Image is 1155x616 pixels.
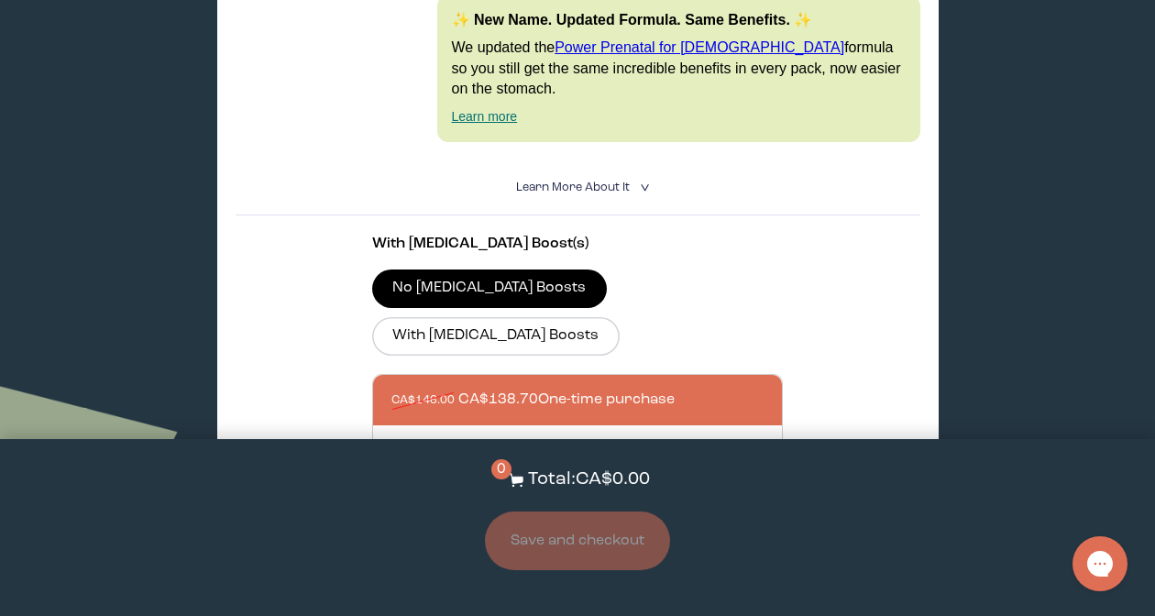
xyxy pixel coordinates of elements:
[555,39,844,55] a: Power Prenatal for [DEMOGRAPHIC_DATA]
[372,234,783,255] p: With [MEDICAL_DATA] Boost(s)
[452,12,813,27] strong: ✨ New Name. Updated Formula. Same Benefits. ✨
[516,181,630,193] span: Learn More About it
[452,109,518,124] a: Learn more
[491,459,511,479] span: 0
[1063,530,1137,598] iframe: Gorgias live chat messenger
[372,317,620,356] label: With [MEDICAL_DATA] Boosts
[634,182,652,192] i: <
[528,467,650,493] p: Total: CA$0.00
[485,511,670,570] button: Save and checkout
[452,38,906,99] p: We updated the formula so you still get the same incredible benefits in every pack, now easier on...
[516,179,639,196] summary: Learn More About it <
[372,269,607,308] label: No [MEDICAL_DATA] Boosts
